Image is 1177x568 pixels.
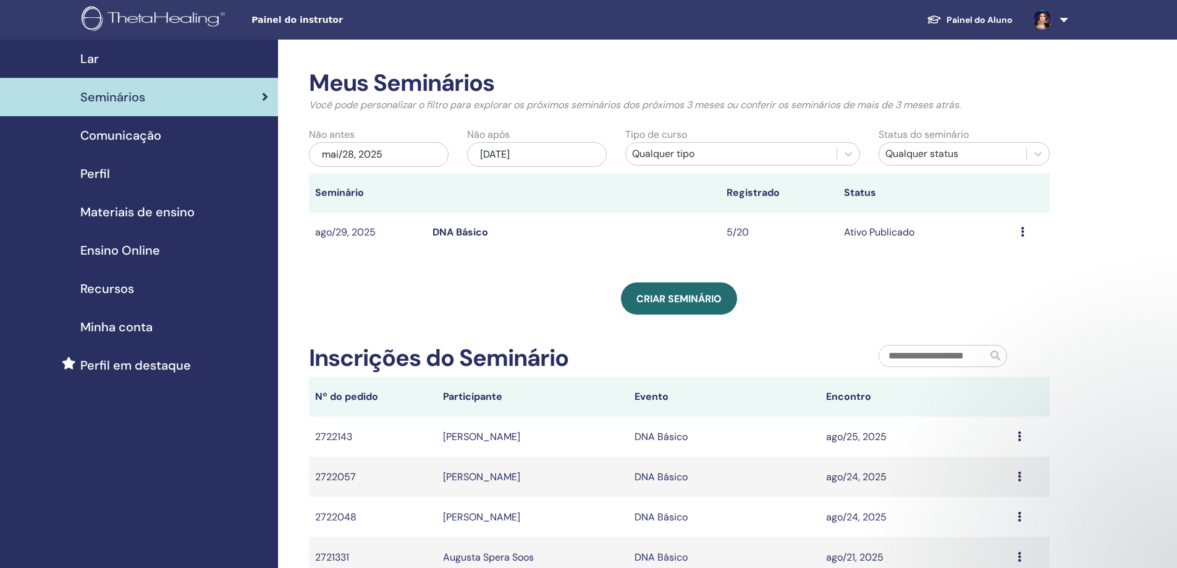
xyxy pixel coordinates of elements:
[80,356,191,375] span: Perfil em destaque
[1135,526,1165,556] iframe: Intercom live chat
[636,292,722,305] span: Criar seminário
[885,146,1020,161] div: Qualquer status
[820,417,1011,457] td: ago/25, 2025
[628,417,820,457] td: DNA Básico
[82,6,229,34] img: logo.png
[80,126,161,145] span: Comunicação
[467,127,510,142] label: Não após
[628,377,820,417] th: Evento
[437,497,628,537] td: [PERSON_NAME]
[309,417,437,457] td: 2722143
[80,164,110,183] span: Perfil
[621,282,737,315] a: Criar seminário
[632,146,830,161] div: Qualquer tipo
[309,377,437,417] th: Nº do pedido
[927,14,942,25] img: graduation-cap-white.svg
[820,497,1011,537] td: ago/24, 2025
[720,173,838,213] th: Registrado
[309,497,437,537] td: 2722048
[879,127,969,142] label: Status do seminário
[820,377,1011,417] th: Encontro
[80,279,134,298] span: Recursos
[309,213,426,253] td: ago/29, 2025
[838,173,1014,213] th: Status
[437,417,628,457] td: [PERSON_NAME]
[251,14,437,27] span: Painel do instrutor
[309,69,1050,98] h2: Meus Seminários
[309,127,355,142] label: Não antes
[625,127,687,142] label: Tipo de curso
[437,457,628,497] td: [PERSON_NAME]
[437,377,628,417] th: Participante
[628,497,820,537] td: DNA Básico
[628,457,820,497] td: DNA Básico
[80,318,153,336] span: Minha conta
[80,241,160,260] span: Ensino Online
[720,213,838,253] td: 5/20
[917,9,1023,32] a: Painel do Aluno
[80,49,99,68] span: Lar
[1032,10,1052,30] img: default.jpg
[432,226,488,239] a: DNA Básico
[309,142,449,167] div: mai/28, 2025
[838,213,1014,253] td: Ativo Publicado
[80,88,145,106] span: Seminários
[309,98,1050,112] p: Você pode personalizar o filtro para explorar os próximos seminários dos próximos 3 meses ou conf...
[80,203,195,221] span: Materiais de ensino
[467,142,607,167] div: [DATE]
[820,457,1011,497] td: ago/24, 2025
[309,344,568,373] h2: Inscrições do Seminário
[309,457,437,497] td: 2722057
[309,173,426,213] th: Seminário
